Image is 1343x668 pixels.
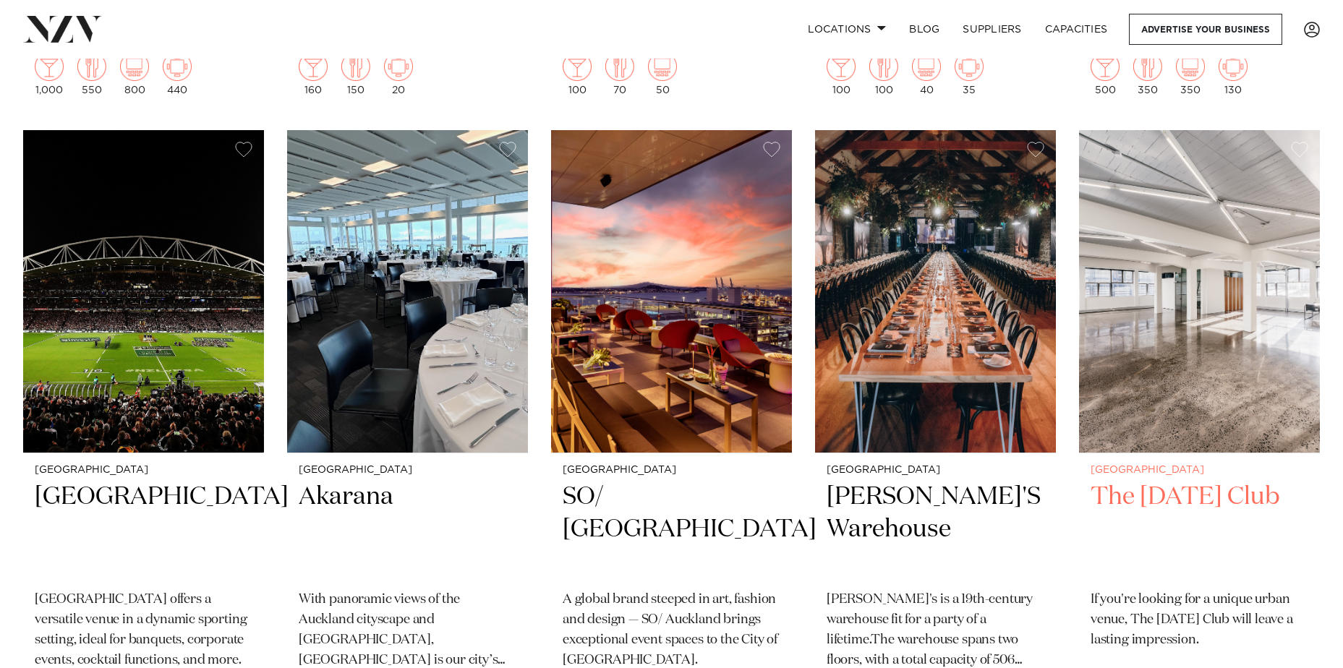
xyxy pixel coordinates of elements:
[1176,52,1205,95] div: 350
[299,52,328,81] img: cocktail.png
[605,52,634,81] img: dining.png
[1219,52,1248,95] div: 130
[1091,481,1308,578] h2: The [DATE] Club
[912,52,941,95] div: 40
[869,52,898,81] img: dining.png
[35,52,64,95] div: 1,000
[120,52,149,95] div: 800
[796,14,898,45] a: Locations
[827,465,1044,476] small: [GEOGRAPHIC_DATA]
[563,52,592,81] img: cocktail.png
[955,52,984,81] img: meeting.png
[120,52,149,81] img: theatre.png
[1133,52,1162,81] img: dining.png
[341,52,370,81] img: dining.png
[563,52,592,95] div: 100
[1091,52,1120,95] div: 500
[299,52,328,95] div: 160
[1033,14,1120,45] a: Capacities
[35,52,64,81] img: cocktail.png
[1133,52,1162,95] div: 350
[1129,14,1282,45] a: Advertise your business
[869,52,898,95] div: 100
[898,14,951,45] a: BLOG
[648,52,677,81] img: theatre.png
[827,481,1044,578] h2: [PERSON_NAME]'S Warehouse
[648,52,677,95] div: 50
[35,481,252,578] h2: [GEOGRAPHIC_DATA]
[827,52,856,81] img: cocktail.png
[912,52,941,81] img: theatre.png
[163,52,192,95] div: 440
[1091,465,1308,476] small: [GEOGRAPHIC_DATA]
[563,481,780,578] h2: SO/ [GEOGRAPHIC_DATA]
[77,52,106,95] div: 550
[384,52,413,81] img: meeting.png
[1219,52,1248,81] img: meeting.png
[341,52,370,95] div: 150
[951,14,1033,45] a: SUPPLIERS
[77,52,106,81] img: dining.png
[1091,590,1308,651] p: If you're looking for a unique urban venue, The [DATE] Club will leave a lasting impression.
[384,52,413,95] div: 20
[35,465,252,476] small: [GEOGRAPHIC_DATA]
[563,465,780,476] small: [GEOGRAPHIC_DATA]
[1176,52,1205,81] img: theatre.png
[299,465,516,476] small: [GEOGRAPHIC_DATA]
[23,16,102,42] img: nzv-logo.png
[605,52,634,95] div: 70
[1091,52,1120,81] img: cocktail.png
[827,52,856,95] div: 100
[299,481,516,578] h2: Akarana
[163,52,192,81] img: meeting.png
[955,52,984,95] div: 35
